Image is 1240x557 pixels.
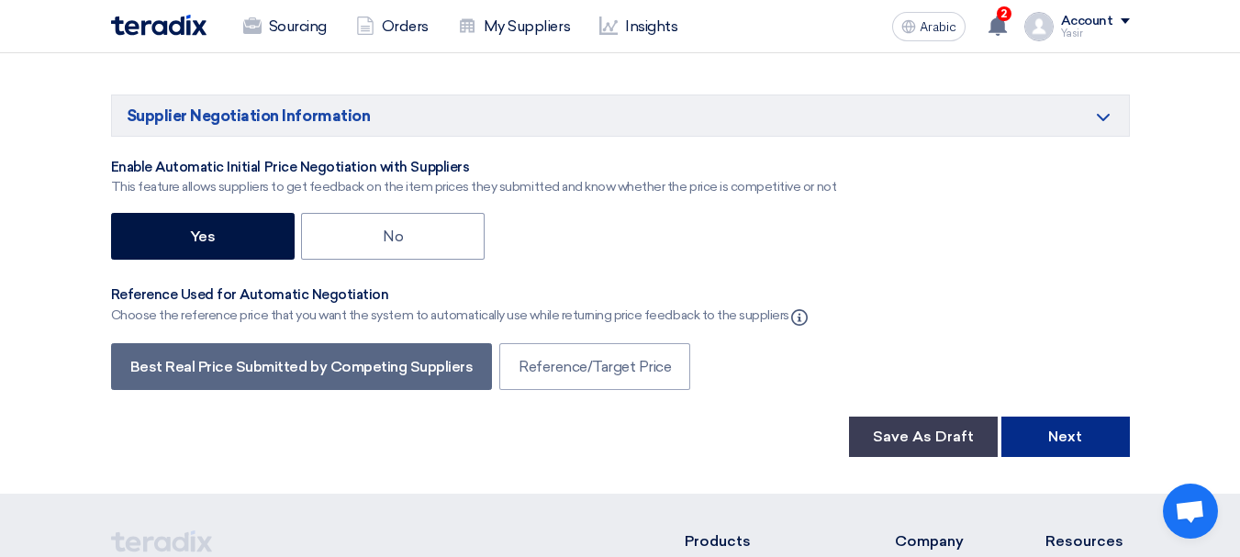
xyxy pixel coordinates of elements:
img: Teradix logo [111,15,207,36]
font: Products [685,532,751,550]
font: Sourcing [269,17,327,35]
font: 2 [1000,7,1007,20]
font: Enable Automatic Initial Price Negotiation with Suppliers [111,159,470,175]
font: Yes [190,228,216,245]
font: Yasir [1061,28,1083,39]
font: Insights [625,17,677,35]
font: Orders [382,17,429,35]
font: Reference Used for Automatic Negotiation [111,286,389,303]
button: Next [1001,417,1130,457]
a: Insights [585,6,692,47]
font: This feature allows suppliers to get feedback on the item prices they submitted and know whether ... [111,179,837,195]
font: Company [895,532,964,550]
div: Open chat [1163,484,1218,539]
font: Arabic [920,19,956,35]
font: Best Real Price Submitted by Competing Suppliers [130,358,474,375]
button: Save As Draft [849,417,998,457]
font: Resources [1045,532,1123,550]
font: Next [1048,428,1082,445]
font: Choose the reference price that you want the system to automatically use while returning price fe... [111,307,789,323]
font: Reference/Target Price [519,358,671,375]
img: profile_test.png [1024,12,1054,41]
font: Save As Draft [873,428,974,445]
font: My Suppliers [484,17,570,35]
font: Supplier Negotiation Information [127,106,371,125]
button: Arabic [892,12,966,41]
a: Orders [341,6,443,47]
font: Account [1061,13,1113,28]
a: Sourcing [229,6,341,47]
a: My Suppliers [443,6,585,47]
font: No [383,228,403,245]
